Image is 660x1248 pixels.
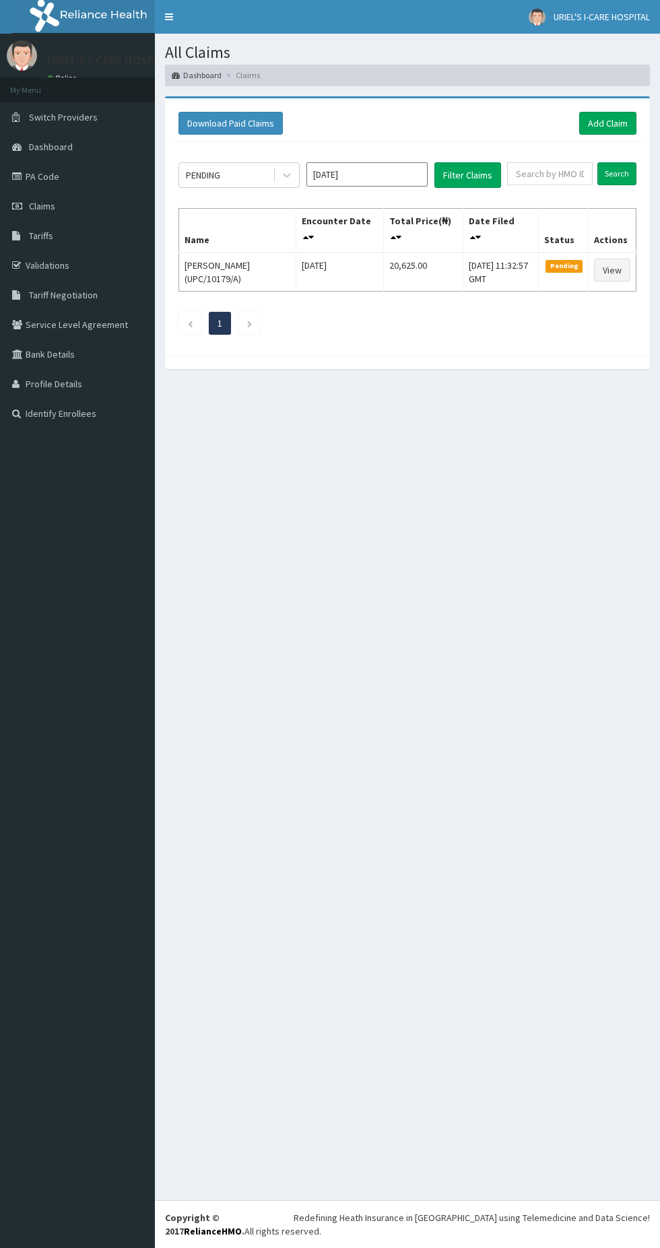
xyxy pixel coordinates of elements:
[29,289,98,301] span: Tariff Negotiation
[155,1200,660,1248] footer: All rights reserved.
[29,230,53,242] span: Tariffs
[539,208,589,253] th: Status
[179,208,296,253] th: Name
[463,208,538,253] th: Date Filed
[7,40,37,71] img: User Image
[47,55,177,67] p: URIEL'S I-CARE HOSPITAL
[597,162,636,185] input: Search
[184,1225,242,1237] a: RelianceHMO
[546,260,583,272] span: Pending
[165,1212,244,1237] strong: Copyright © 2017 .
[383,208,463,253] th: Total Price(₦)
[296,253,383,292] td: [DATE]
[187,317,193,329] a: Previous page
[179,253,296,292] td: [PERSON_NAME] (UPC/10179/A)
[246,317,253,329] a: Next page
[463,253,538,292] td: [DATE] 11:32:57 GMT
[223,69,260,81] li: Claims
[554,11,650,23] span: URIEL'S I-CARE HOSPITAL
[29,141,73,153] span: Dashboard
[529,9,546,26] img: User Image
[434,162,501,188] button: Filter Claims
[296,208,383,253] th: Encounter Date
[186,168,220,182] div: PENDING
[383,253,463,292] td: 20,625.00
[294,1211,650,1224] div: Redefining Heath Insurance in [GEOGRAPHIC_DATA] using Telemedicine and Data Science!
[306,162,428,187] input: Select Month and Year
[165,44,650,61] h1: All Claims
[507,162,593,185] input: Search by HMO ID
[172,69,222,81] a: Dashboard
[588,208,636,253] th: Actions
[579,112,636,135] a: Add Claim
[29,111,98,123] span: Switch Providers
[29,200,55,212] span: Claims
[218,317,222,329] a: Page 1 is your current page
[47,73,79,83] a: Online
[178,112,283,135] button: Download Paid Claims
[594,259,630,282] a: View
